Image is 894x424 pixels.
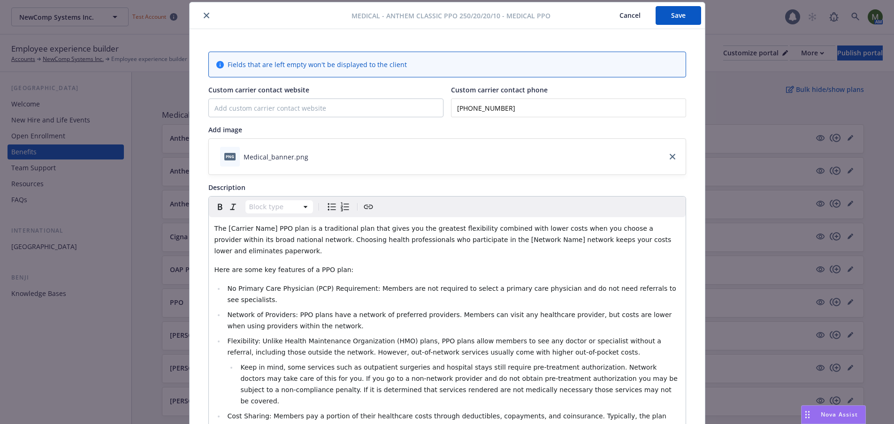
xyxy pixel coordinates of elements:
button: Block type [245,200,313,213]
span: Fields that are left empty won't be displayed to the client [228,60,407,69]
button: Numbered list [338,200,351,213]
span: Nova Assist [821,410,858,418]
button: Nova Assist [801,405,866,424]
span: Keep in mind, some services such as outpatient surgeries and hospital stays still require pre-tre... [240,363,680,405]
span: Custom carrier contact phone [451,85,548,94]
span: Add image [208,125,242,134]
span: Description [208,183,245,192]
button: download file [312,152,320,162]
button: Italic [227,200,240,213]
button: close [201,10,212,21]
button: Create link [362,200,375,213]
span: Network of Providers: PPO plans have a network of preferred providers. Members can visit any heal... [227,311,673,330]
span: png [224,153,236,160]
span: Custom carrier contact website [208,85,309,94]
input: Add custom carrier contact phone [451,98,686,117]
div: Drag to move [802,406,813,424]
a: close [667,151,678,162]
button: Bulleted list [325,200,338,213]
span: Flexibility: Unlike Health Maintenance Organization (HMO) plans, PPO plans allow members to see a... [227,337,663,356]
button: Cancel [604,6,656,25]
span: Here are some key features of a PPO plan: [214,266,354,273]
div: toggle group [325,200,351,213]
span: Medical - Anthem Classic PPO 250/20/20/10 - Medical PPO [351,11,550,21]
input: Add custom carrier contact website [209,99,443,117]
div: Medical_banner.png [244,152,308,162]
span: The [Carrier Name] PPO plan is a traditional plan that gives you the greatest flexibility combine... [214,225,673,255]
span: No Primary Care Physician (PCP) Requirement: Members are not required to select a primary care ph... [227,285,678,303]
button: Bold [214,200,227,213]
button: Save [656,6,701,25]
